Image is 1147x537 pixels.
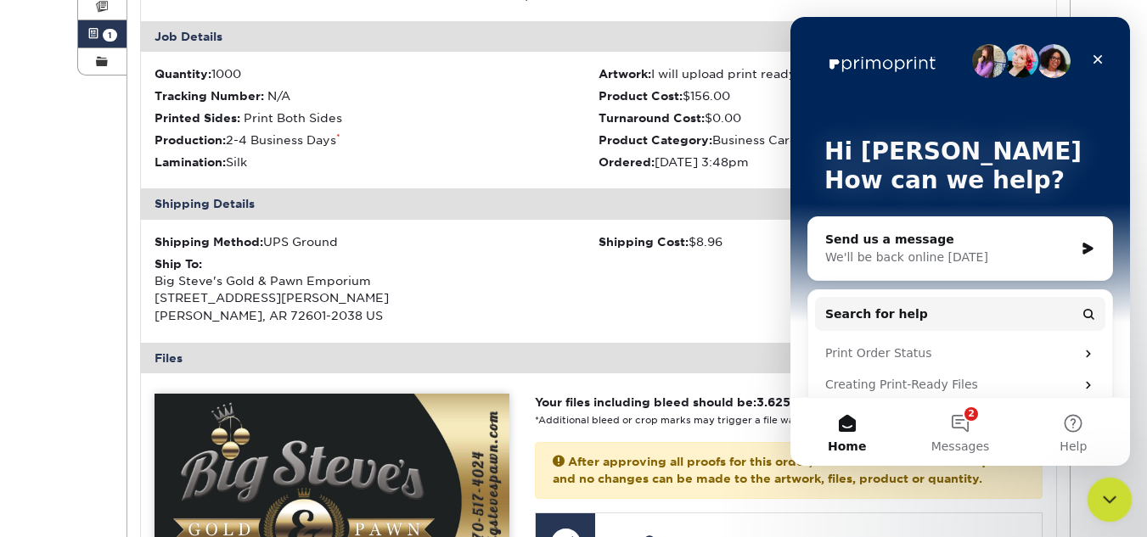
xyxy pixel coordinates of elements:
strong: Lamination: [155,155,226,169]
a: 1 [78,20,127,48]
strong: Ordered: [599,155,655,169]
li: Silk [155,154,599,171]
li: [DATE] 3:48pm [599,154,1043,171]
div: Shipping Details [141,188,1056,219]
small: *Additional bleed or crop marks may trigger a file warning – [535,415,874,426]
div: $8.96 [599,233,1043,250]
span: N/A [267,89,290,103]
li: I will upload print ready files. [599,65,1043,82]
strong: Printed Sides: [155,111,240,125]
strong: Shipping Method: [155,235,263,249]
strong: Artwork: [599,67,651,81]
li: Business Cards [599,131,1043,148]
strong: Product Category: [599,133,712,147]
li: $156.00 [599,87,1043,104]
span: Print Both Sides [244,111,342,125]
div: Job Details [141,21,1056,52]
strong: Turnaround Cost: [599,111,705,125]
strong: Shipping Cost: [599,235,689,249]
div: Files [141,343,1056,373]
strong: Ship To: [155,257,202,271]
li: 1000 [155,65,599,82]
strong: Your files including bleed should be: " x " [535,395,844,409]
strong: Product Cost: [599,89,683,103]
strong: Production: [155,133,226,147]
strong: After approving all proofs for this order, no further action will be required and no changes can ... [553,455,1018,485]
span: 3.625 [756,395,790,409]
span: 1 [103,29,117,42]
iframe: Intercom live chat [1088,478,1133,523]
li: $0.00 [599,109,1043,126]
div: UPS Ground [155,233,599,250]
li: 2-4 Business Days [155,131,599,148]
iframe: Intercom live chat [790,17,1130,466]
strong: Tracking Number: [155,89,264,103]
div: Big Steve's Gold & Pawn Emporium [STREET_ADDRESS][PERSON_NAME] [PERSON_NAME], AR 72601-2038 US [155,255,599,325]
strong: Quantity: [155,67,211,81]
